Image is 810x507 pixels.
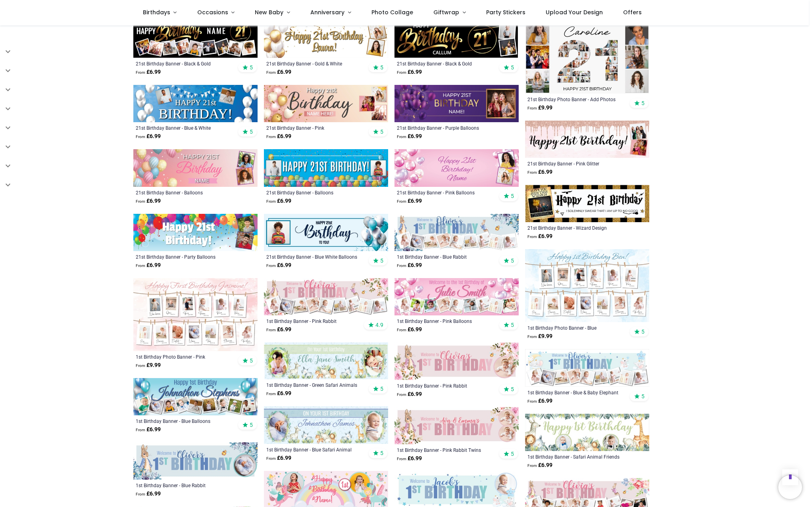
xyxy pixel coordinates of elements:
div: 1st Birthday Banner - Green Safari Animals [266,382,362,388]
div: 1st Birthday Banner - Safari Animal Friends [527,453,623,460]
strong: £ 6.99 [266,326,291,334]
a: 21st Birthday Banner - Pink Glitter [527,160,623,167]
span: 5 [380,64,383,71]
img: Personalised Happy 21st Birthday Banner - Purple Balloons - Custom Name & 1 Photo Upload [394,85,519,122]
strong: £ 6.99 [527,461,552,469]
a: 21st Birthday Banner - Wizard Design [527,225,623,231]
img: Personalised 1st Birthday Banner - Pink Balloons - Custom Name & 9 Photo Upload [394,278,519,315]
strong: £ 6.99 [527,232,552,240]
img: Personalised Happy 1st Birthday Banner - Pink Rabbit Twins - Custom Name & 2 Photo Upload [394,407,519,444]
strong: £ 6.99 [397,133,422,140]
img: Personalised Happy 21st Birthday Banner - Blue & White - 2 Photo Upload [133,85,258,122]
span: Party Stickers [486,8,525,16]
img: Personalised 1st Birthday Banner - Green Safari Animals - Custom Name & 2 Photo Upload [264,342,388,380]
span: 5 [250,128,253,135]
strong: £ 6.99 [266,197,291,205]
span: From [136,199,145,204]
span: From [266,328,276,332]
img: Personalised Happy 1st Birthday Banner - Pink Rabbit - Custom Name & 1 Photo Upload [394,342,519,380]
span: 5 [511,386,514,393]
img: Personalised Happy 1st Birthday Banner - Blue & Baby Elephant - Custom Name & 9 Photo Upload [525,349,649,387]
a: 21st Birthday Banner - Balloons [136,189,231,196]
strong: £ 6.99 [397,455,422,463]
a: 21st Birthday Banner - Pink Balloons [397,189,493,196]
strong: £ 9.99 [527,104,552,112]
img: Personalised Happy 1st Birthday Banner - Safari Animal Friends - 2 Photo Upload [525,414,649,451]
span: Anniversary [310,8,344,16]
span: Offers [623,8,642,16]
span: From [527,106,537,110]
img: Personalised Happy 1st Birthday Banner - Blue Rabbit - Custom Name & 9 Photo Upload [394,214,519,251]
div: 21st Birthday Banner - Purple Balloons [397,125,493,131]
strong: £ 9.99 [136,361,161,369]
strong: £ 6.99 [136,133,161,140]
a: 21st Birthday Banner - Black & Gold [397,60,493,67]
span: From [136,134,145,139]
span: 5 [380,128,383,135]
a: 1st Birthday Photo Banner - Blue [527,325,623,331]
img: Personalised 21st Birthday Photo Banner - Add Photos - Custom Text [525,21,649,94]
a: 1st Birthday Banner - Pink Rabbit [397,382,493,389]
span: 5 [511,321,514,328]
span: Upload Your Design [546,8,603,16]
span: Giftwrap [433,8,459,16]
img: Personalised Happy 1st Birthday Banner - Blue Rabbit - Custom Name & 1 Photo Upload [133,442,258,480]
div: 1st Birthday Banner - Blue Balloons [136,418,231,424]
strong: £ 6.99 [397,68,422,76]
span: 5 [641,393,645,400]
span: From [397,457,406,461]
span: New Baby [255,8,283,16]
div: 1st Birthday Banner - Blue Rabbit [397,253,493,260]
span: 5 [380,449,383,457]
a: 21st Birthday Banner - Blue White Balloons [266,253,362,260]
span: From [397,392,406,397]
span: From [527,234,537,239]
div: 21st Birthday Banner - Black & Gold [136,60,231,67]
a: 21st Birthday Banner - Balloons [266,189,362,196]
a: 1st Birthday Banner - Blue Rabbit [136,482,231,488]
strong: £ 6.99 [266,261,291,269]
a: 1st Birthday Banner - Pink Balloons [397,318,493,324]
img: Personalised Happy 21st Birthday Banner - Balloons - 2 Photo Upload [264,149,388,186]
a: 21st Birthday Banner - Party Balloons [136,253,231,260]
a: 21st Birthday Photo Banner - Add Photos [527,96,623,102]
img: Personalised Happy 21st Birthday Banner - Balloons - Custom Name & 2 Photo Upload [133,149,258,186]
span: From [136,428,145,432]
div: 1st Birthday Banner - Blue & Baby Elephant [527,389,623,396]
span: From [397,70,406,75]
span: 4.9 [375,321,383,328]
img: Personalised 1st Birthday Photo Banner - Blue - Custom Text [525,249,649,322]
img: Happy 21st Birthday Banner - Pink Balloons - 2 Photo Upload [394,149,519,186]
span: 5 [380,257,383,264]
iframe: Brevo live chat [778,475,802,499]
span: 5 [641,100,645,107]
a: 21st Birthday Banner - Pink [266,125,362,131]
span: Birthdays [143,8,170,16]
img: Personalised Happy 21st Birthday Banner - Blue White Balloons - 1 Photo Upload [264,214,388,251]
strong: £ 6.99 [136,426,161,434]
a: 21st Birthday Banner - Gold & White Balloons [266,60,362,67]
img: Personalised Happy 21st Birthday Banner - Pink - Custom Name & 3 Photo Upload [264,85,388,122]
span: 5 [641,328,645,335]
span: 5 [511,192,514,200]
strong: £ 6.99 [136,261,161,269]
strong: £ 6.99 [136,490,161,498]
img: Personalised Happy 1st Birthday Banner - Pink Rabbit - Custom Name & 9 Photo Upload [264,278,388,315]
span: 5 [250,64,253,71]
strong: £ 6.99 [527,168,552,176]
strong: £ 6.99 [397,261,422,269]
div: 1st Birthday Banner - Pink Rabbit Twins [397,447,493,453]
span: From [527,463,537,468]
strong: £ 6.99 [397,197,422,205]
span: From [266,70,276,75]
img: Personalised Happy 21st Birthday Banner - Black & Gold - Custom Name & 2 Photo Upload [394,21,519,58]
strong: £ 6.99 [266,390,291,398]
strong: £ 6.99 [527,397,552,405]
span: From [527,399,537,403]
